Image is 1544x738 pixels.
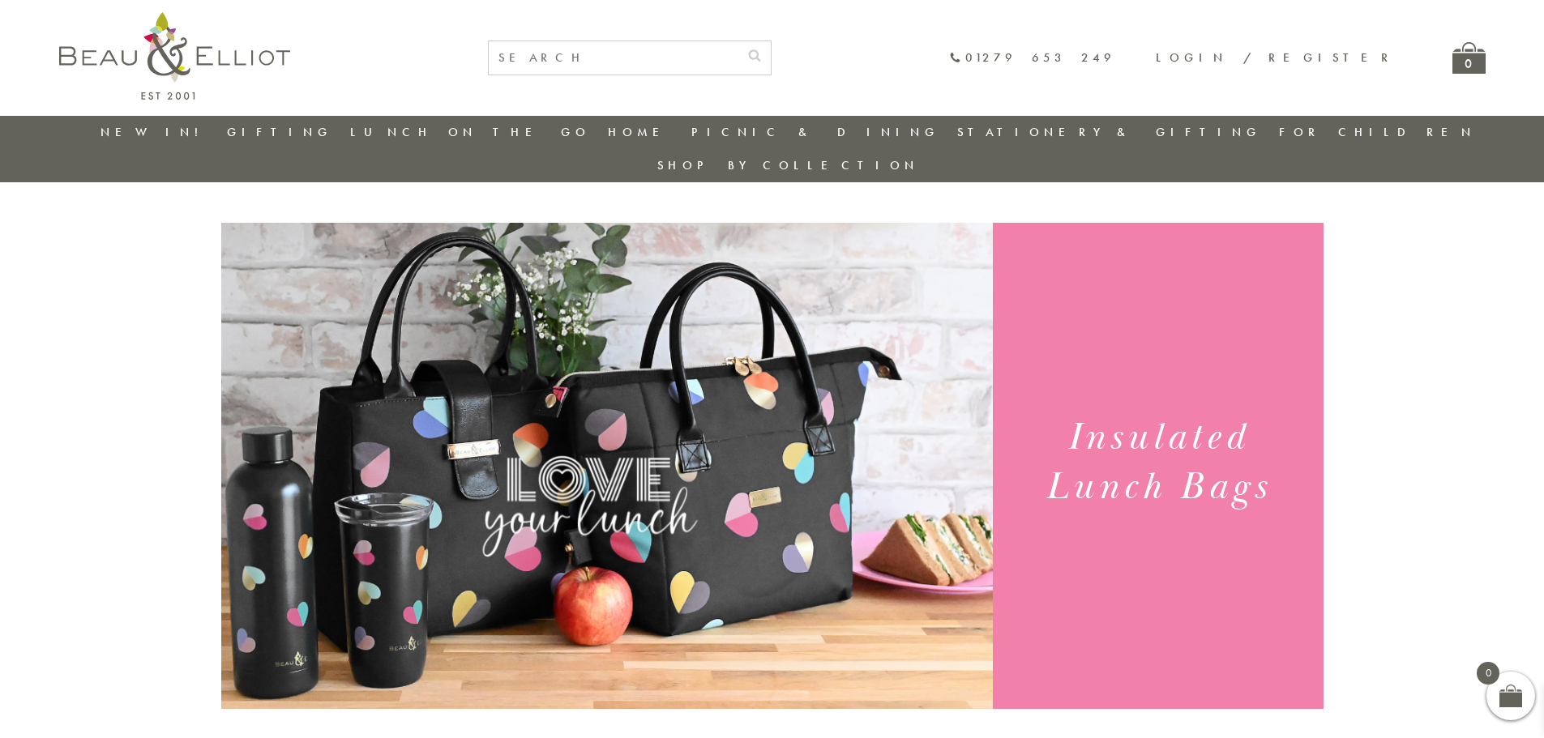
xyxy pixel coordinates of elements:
[1279,124,1476,140] a: For Children
[489,41,738,75] input: SEARCH
[957,124,1261,140] a: Stationery & Gifting
[1012,413,1303,512] h1: Insulated Lunch Bags
[691,124,939,140] a: Picnic & Dining
[608,124,673,140] a: Home
[949,51,1115,65] a: 01279 653 249
[221,223,993,709] img: Emily Heart Set
[657,157,919,173] a: Shop by collection
[59,12,290,100] img: logo
[227,124,332,140] a: Gifting
[1452,42,1486,74] a: 0
[1156,49,1396,66] a: Login / Register
[350,124,590,140] a: Lunch On The Go
[1477,662,1499,685] span: 0
[101,124,209,140] a: New in!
